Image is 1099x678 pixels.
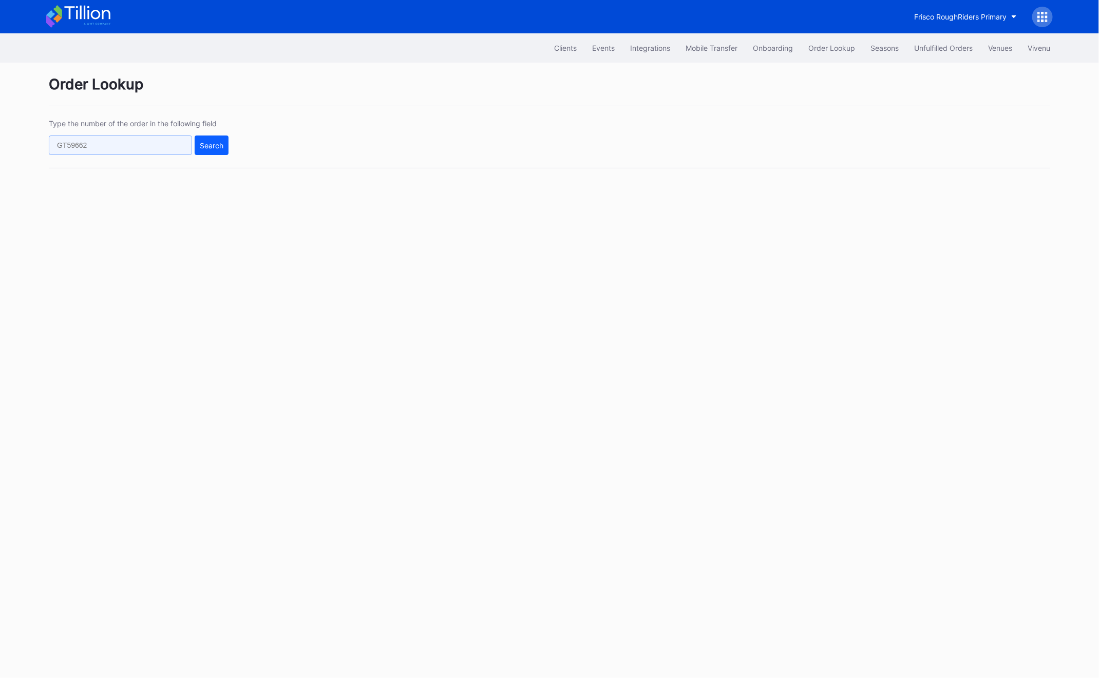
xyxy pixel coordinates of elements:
button: Venues [980,38,1020,57]
button: Frisco RoughRiders Primary [906,7,1025,26]
input: GT59662 [49,135,192,155]
div: Onboarding [753,44,793,52]
div: Order Lookup [808,44,855,52]
button: Order Lookup [801,38,863,57]
button: Unfulfilled Orders [906,38,980,57]
div: Unfulfilled Orders [914,44,973,52]
button: Events [584,38,622,57]
div: Frisco RoughRiders Primary [914,12,1007,21]
div: Venues [988,44,1012,52]
div: Integrations [630,44,670,52]
button: Mobile Transfer [678,38,745,57]
div: Search [200,141,223,150]
button: Clients [546,38,584,57]
div: Type the number of the order in the following field [49,119,229,128]
div: Events [592,44,615,52]
button: Seasons [863,38,906,57]
div: Vivenu [1028,44,1050,52]
div: Seasons [870,44,899,52]
button: Search [195,135,229,155]
button: Onboarding [745,38,801,57]
div: Mobile Transfer [686,44,737,52]
div: Clients [554,44,577,52]
div: Order Lookup [49,75,1050,106]
button: Integrations [622,38,678,57]
button: Vivenu [1020,38,1058,57]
